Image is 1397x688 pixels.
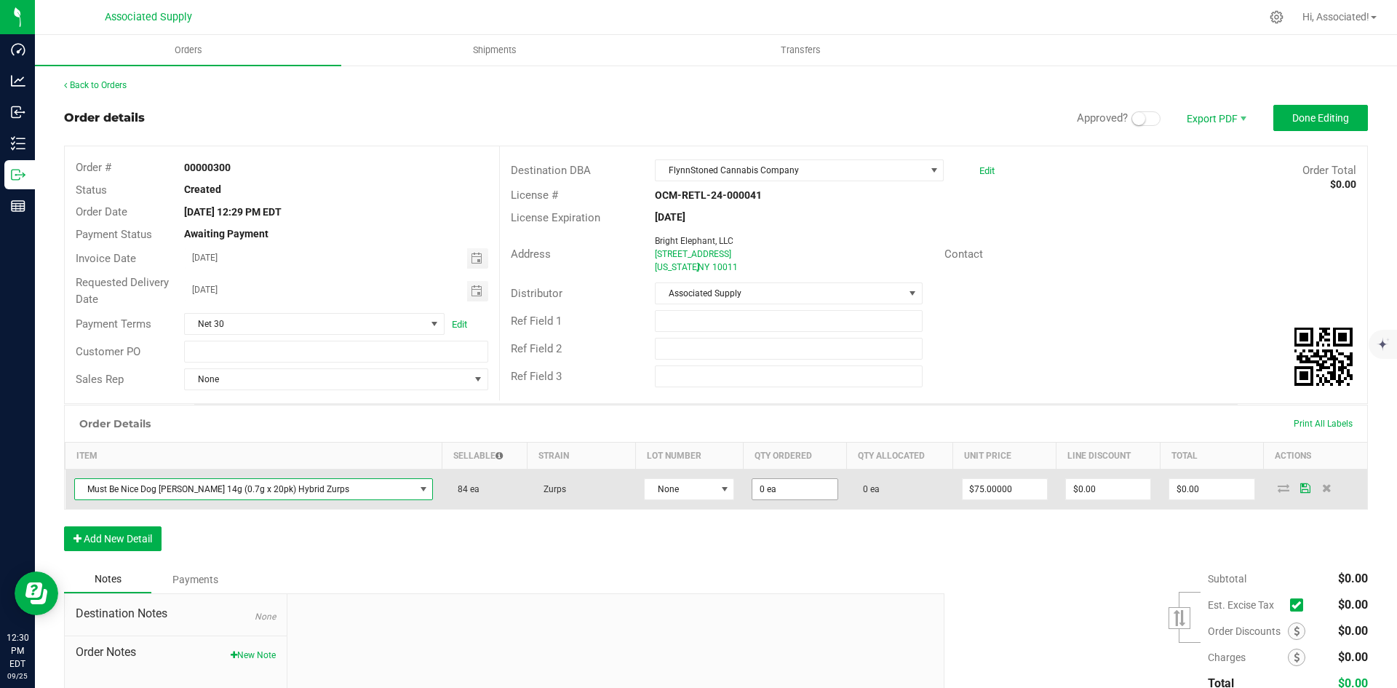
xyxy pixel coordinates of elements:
[1208,625,1288,637] span: Order Discounts
[76,317,151,331] span: Payment Terms
[11,42,25,57] inline-svg: Dashboard
[1160,443,1263,470] th: Total
[1169,479,1254,499] input: 0
[712,262,738,272] span: 10011
[752,479,837,499] input: 0
[656,160,925,181] span: FlynnStoned Cannabis Company
[1302,164,1356,177] span: Order Total
[656,283,903,304] span: Associated Supply
[184,162,231,173] strong: 00000300
[655,211,685,223] strong: [DATE]
[655,189,762,201] strong: OCM-RETL-24-000041
[963,479,1047,499] input: 0
[64,526,162,551] button: Add New Detail
[1273,105,1368,131] button: Done Editing
[255,612,276,622] span: None
[511,211,600,224] span: License Expiration
[1338,572,1368,585] span: $0.00
[185,314,426,334] span: Net 30
[1208,573,1246,585] span: Subtotal
[1292,112,1349,124] span: Done Editing
[75,479,415,499] span: Must Be Nice Dog [PERSON_NAME] 14g (0.7g x 20pk) Hybrid Zurps
[655,262,699,272] span: [US_STATE]
[511,189,558,202] span: License #
[1290,596,1310,615] span: Calculate excise tax
[511,342,562,355] span: Ref Field 2
[511,287,562,300] span: Distributor
[7,671,28,681] p: 09/25
[1264,443,1367,470] th: Actions
[79,418,151,430] h1: Order Details
[35,35,341,66] a: Orders
[979,165,995,176] a: Edit
[76,228,152,241] span: Payment Status
[11,167,25,182] inline-svg: Outbound
[1294,328,1353,386] qrcode: 00000300
[76,345,140,358] span: Customer PO
[76,373,124,386] span: Sales Rep
[1316,483,1338,492] span: Delete Order Detail
[1338,650,1368,664] span: $0.00
[76,644,276,661] span: Order Notes
[1294,483,1316,492] span: Save Order Detail
[11,136,25,151] inline-svg: Inventory
[511,370,562,383] span: Ref Field 3
[655,249,731,259] span: [STREET_ADDRESS]
[528,443,635,470] th: Strain
[15,572,58,615] iframe: Resource center
[944,248,983,261] span: Contact
[76,276,169,306] span: Requested Delivery Date
[1056,443,1160,470] th: Line Discount
[64,80,127,90] a: Back to Orders
[1066,479,1150,499] input: 0
[648,35,954,66] a: Transfers
[185,369,469,390] span: None
[645,479,715,499] span: None
[76,161,111,174] span: Order #
[467,248,488,269] span: Toggle calendar
[155,44,222,57] span: Orders
[761,44,840,57] span: Transfers
[953,443,1056,470] th: Unit Price
[856,484,880,494] span: 0 ea
[184,228,268,240] strong: Awaiting Payment
[655,236,733,246] span: Bright Elephant, LLC
[511,164,591,177] span: Destination DBA
[64,109,145,127] div: Order details
[1338,598,1368,612] span: $0.00
[1208,652,1288,663] span: Charges
[7,631,28,671] p: 12:30 PM EDT
[1267,10,1286,24] div: Manage settings
[76,252,136,265] span: Invoice Date
[1330,178,1356,190] strong: $0.00
[184,183,221,195] strong: Created
[1208,599,1284,611] span: Est. Excise Tax
[511,248,551,261] span: Address
[696,262,698,272] span: ,
[1302,11,1369,23] span: Hi, Associated!
[452,319,467,330] a: Edit
[76,183,107,197] span: Status
[11,199,25,213] inline-svg: Reports
[151,566,239,593] div: Payments
[341,35,648,66] a: Shipments
[442,443,527,470] th: Sellable
[64,566,151,593] div: Notes
[105,11,192,23] span: Associated Supply
[11,105,25,119] inline-svg: Inbound
[1171,105,1259,131] li: Export PDF
[467,281,488,301] span: Toggle calendar
[847,443,953,470] th: Qty Allocated
[511,315,562,328] span: Ref Field 1
[76,605,276,622] span: Destination Notes
[450,484,479,494] span: 84 ea
[635,443,743,470] th: Lot Number
[743,443,846,470] th: Qty Ordered
[65,443,442,470] th: Item
[1294,328,1353,386] img: Scan me!
[698,262,709,272] span: NY
[1294,419,1353,429] span: Print All Labels
[1077,111,1128,124] span: Approved?
[536,484,566,494] span: Zurps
